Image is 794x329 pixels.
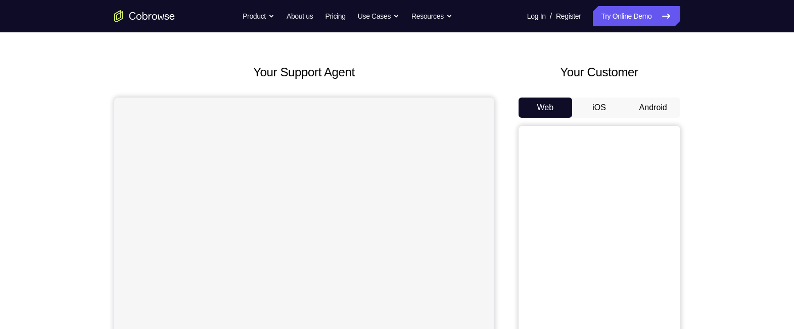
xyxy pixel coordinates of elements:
[411,6,452,26] button: Resources
[114,63,494,81] h2: Your Support Agent
[593,6,680,26] a: Try Online Demo
[358,6,399,26] button: Use Cases
[626,98,680,118] button: Android
[243,6,274,26] button: Product
[114,10,175,22] a: Go to the home page
[572,98,626,118] button: iOS
[556,6,581,26] a: Register
[287,6,313,26] a: About us
[325,6,345,26] a: Pricing
[519,63,680,81] h2: Your Customer
[527,6,546,26] a: Log In
[550,10,552,22] span: /
[519,98,573,118] button: Web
